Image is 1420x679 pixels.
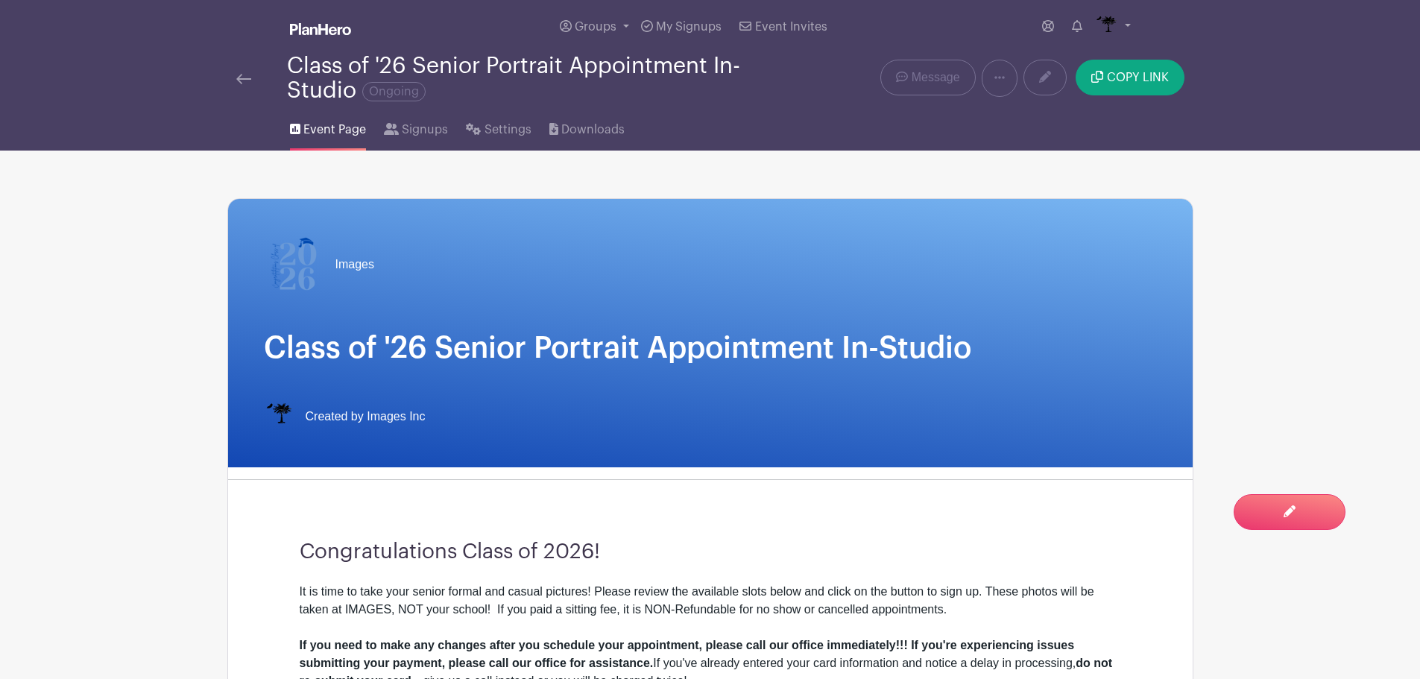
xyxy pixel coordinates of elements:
img: IMAGES%20logo%20transparenT%20PNG%20s.png [1094,15,1118,39]
a: Signups [384,103,448,151]
a: Message [880,60,975,95]
span: Downloads [561,121,625,139]
h3: Congratulations Class of 2026! [300,540,1121,565]
div: It is time to take your senior formal and casual pictures! Please review the available slots belo... [300,583,1121,619]
span: Ongoing [362,82,426,101]
span: Message [912,69,960,86]
span: Groups [575,21,616,33]
span: Signups [402,121,448,139]
span: Settings [485,121,531,139]
span: Event Invites [755,21,827,33]
span: COPY LINK [1107,72,1169,83]
span: Event Page [303,121,366,139]
img: back-arrow-29a5d9b10d5bd6ae65dc969a981735edf675c4d7a1fe02e03b50dbd4ba3cdb55.svg [236,74,251,84]
button: COPY LINK [1076,60,1184,95]
span: My Signups [656,21,722,33]
span: Created by Images Inc [306,408,426,426]
strong: If you need to make any changes after you schedule your appointment, please call our office immed... [300,639,1075,669]
h1: Class of '26 Senior Portrait Appointment In-Studio [264,330,1157,366]
img: logo_white-6c42ec7e38ccf1d336a20a19083b03d10ae64f83f12c07503d8b9e83406b4c7d.svg [290,23,351,35]
a: Settings [466,103,531,151]
a: Event Page [290,103,366,151]
img: 2026%20logo%20(2).png [264,235,324,294]
img: IMAGES%20logo%20transparenT%20PNG%20s.png [264,402,294,432]
div: Class of '26 Senior Portrait Appointment In-Studio [287,54,770,103]
span: Images [335,256,374,274]
a: Downloads [549,103,625,151]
